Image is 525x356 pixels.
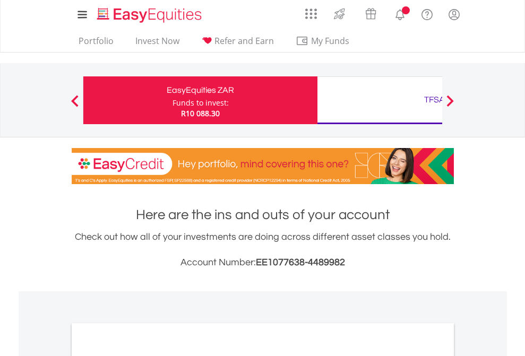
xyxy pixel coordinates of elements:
a: Invest Now [131,36,184,52]
a: AppsGrid [298,3,324,20]
h3: Account Number: [72,255,454,270]
div: Check out how all of your investments are doing across different asset classes you hold. [72,230,454,270]
img: EasyCredit Promotion Banner [72,148,454,184]
div: Funds to invest: [173,98,229,108]
a: Portfolio [74,36,118,52]
a: Refer and Earn [197,36,278,52]
button: Next [440,100,461,111]
a: My Profile [441,3,468,26]
span: Refer and Earn [214,35,274,47]
a: Vouchers [355,3,386,22]
img: vouchers-v2.svg [362,5,380,22]
div: EasyEquities ZAR [90,83,311,98]
span: R10 088.30 [181,108,220,118]
a: Notifications [386,3,414,24]
button: Previous [64,100,85,111]
span: My Funds [296,34,365,48]
span: EE1077638-4489982 [256,257,345,267]
a: FAQ's and Support [414,3,441,24]
img: thrive-v2.svg [331,5,348,22]
img: grid-menu-icon.svg [305,8,317,20]
img: EasyEquities_Logo.png [95,6,206,24]
a: Home page [93,3,206,24]
h1: Here are the ins and outs of your account [72,205,454,224]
